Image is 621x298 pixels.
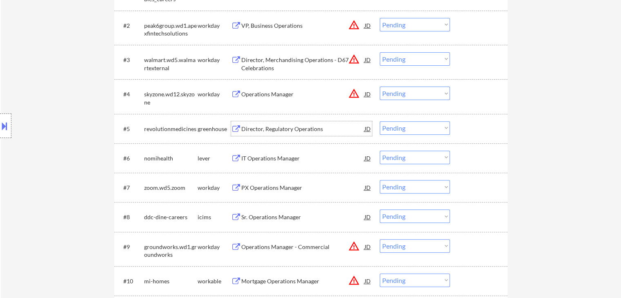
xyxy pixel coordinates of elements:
[348,53,360,65] button: warning_amber
[364,274,372,288] div: JD
[198,56,231,64] div: workday
[144,56,198,72] div: walmart.wd5.walmartexternal
[241,56,365,72] div: Director, Merchandising Operations - D67 Celebrations
[144,154,198,162] div: nomihealth
[144,213,198,221] div: ddc-dine-careers
[144,125,198,133] div: revolutionmedicines
[198,277,231,285] div: workable
[123,277,138,285] div: #10
[241,277,365,285] div: Mortgage Operations Manager
[241,184,365,192] div: PX Operations Manager
[348,19,360,31] button: warning_amber
[364,121,372,136] div: JD
[241,243,365,251] div: Operations Manager - Commercial
[198,22,231,30] div: workday
[364,151,372,165] div: JD
[198,125,231,133] div: greenhouse
[348,275,360,286] button: warning_amber
[144,243,198,259] div: groundworks.wd1.groundworks
[144,184,198,192] div: zoom.wd5.zoom
[198,243,231,251] div: workday
[364,239,372,254] div: JD
[364,180,372,195] div: JD
[198,184,231,192] div: workday
[241,154,365,162] div: IT Operations Manager
[198,90,231,98] div: workday
[144,22,198,38] div: peak6group.wd1.apexfintechsolutions
[144,277,198,285] div: mi-homes
[364,52,372,67] div: JD
[241,125,365,133] div: Director, Regulatory Operations
[123,243,138,251] div: #9
[123,22,138,30] div: #2
[241,22,365,30] div: VP, Business Operations
[364,87,372,101] div: JD
[144,90,198,106] div: skyzone.wd12.skyzone
[241,90,365,98] div: Operations Manager
[348,88,360,99] button: warning_amber
[198,213,231,221] div: icims
[364,18,372,33] div: JD
[364,209,372,224] div: JD
[241,213,365,221] div: Sr. Operations Manager
[198,154,231,162] div: lever
[123,213,138,221] div: #8
[348,240,360,252] button: warning_amber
